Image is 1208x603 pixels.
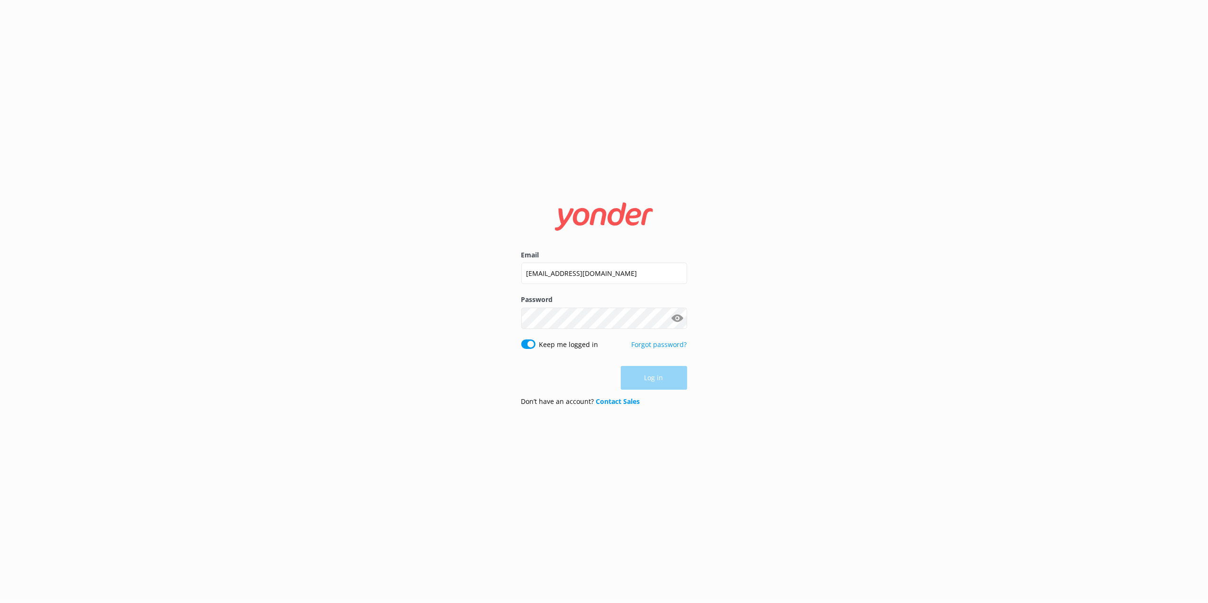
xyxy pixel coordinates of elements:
button: Show password [668,309,687,328]
p: Don’t have an account? [521,396,640,407]
input: user@emailaddress.com [521,263,687,284]
label: Email [521,250,687,260]
a: Forgot password? [632,340,687,349]
label: Password [521,294,687,305]
label: Keep me logged in [539,339,599,350]
a: Contact Sales [596,397,640,406]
